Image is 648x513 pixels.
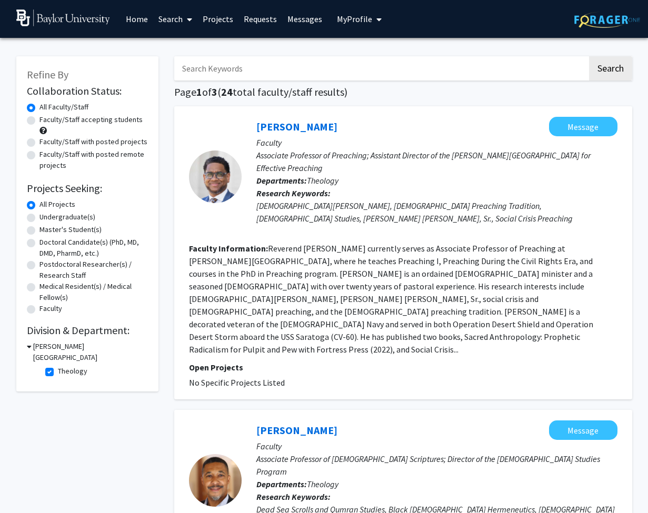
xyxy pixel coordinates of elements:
[256,149,617,174] p: Associate Professor of Preaching; Assistant Director of the [PERSON_NAME][GEOGRAPHIC_DATA] for Ef...
[39,199,75,210] label: All Projects
[189,361,617,374] p: Open Projects
[39,281,148,303] label: Medical Resident(s) / Medical Fellow(s)
[27,182,148,195] h2: Projects Seeking:
[39,259,148,281] label: Postdoctoral Researcher(s) / Research Staff
[549,420,617,440] button: Message Jamal-Dominique Hopkins
[8,466,45,505] iframe: Chat
[39,212,95,223] label: Undergraduate(s)
[27,85,148,97] h2: Collaboration Status:
[39,224,102,235] label: Master's Student(s)
[39,136,147,147] label: Faculty/Staff with posted projects
[197,1,238,37] a: Projects
[27,324,148,337] h2: Division & Department:
[189,377,285,388] span: No Specific Projects Listed
[282,1,327,37] a: Messages
[256,424,337,437] a: [PERSON_NAME]
[256,479,307,489] b: Departments:
[307,175,338,186] span: Theology
[27,68,68,81] span: Refine By
[174,56,587,81] input: Search Keywords
[189,243,268,254] b: Faculty Information:
[256,175,307,186] b: Departments:
[256,136,617,149] p: Faculty
[58,366,87,377] label: Theology
[39,237,148,259] label: Doctoral Candidate(s) (PhD, MD, DMD, PharmD, etc.)
[256,440,617,452] p: Faculty
[196,85,202,98] span: 1
[221,85,233,98] span: 24
[574,12,640,28] img: ForagerOne Logo
[39,303,62,314] label: Faculty
[238,1,282,37] a: Requests
[589,56,632,81] button: Search
[307,479,338,489] span: Theology
[39,102,88,113] label: All Faculty/Staff
[337,14,372,24] span: My Profile
[256,452,617,478] p: Associate Professor of [DEMOGRAPHIC_DATA] Scriptures; Director of the [DEMOGRAPHIC_DATA] Studies ...
[256,199,617,225] div: [DEMOGRAPHIC_DATA][PERSON_NAME], [DEMOGRAPHIC_DATA] Preaching Tradition, [DEMOGRAPHIC_DATA] Studi...
[33,341,148,363] h3: [PERSON_NAME][GEOGRAPHIC_DATA]
[256,120,337,133] a: [PERSON_NAME]
[39,149,148,171] label: Faculty/Staff with posted remote projects
[174,86,632,98] h1: Page of ( total faculty/staff results)
[189,243,593,355] fg-read-more: Reverend [PERSON_NAME] currently serves as Associate Professor of Preaching at [PERSON_NAME][GEOG...
[212,85,217,98] span: 3
[256,188,331,198] b: Research Keywords:
[39,114,143,125] label: Faculty/Staff accepting students
[121,1,153,37] a: Home
[16,9,111,26] img: Baylor University Logo
[549,117,617,136] button: Message Tyshawn Gardner
[153,1,197,37] a: Search
[256,491,331,502] b: Research Keywords:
